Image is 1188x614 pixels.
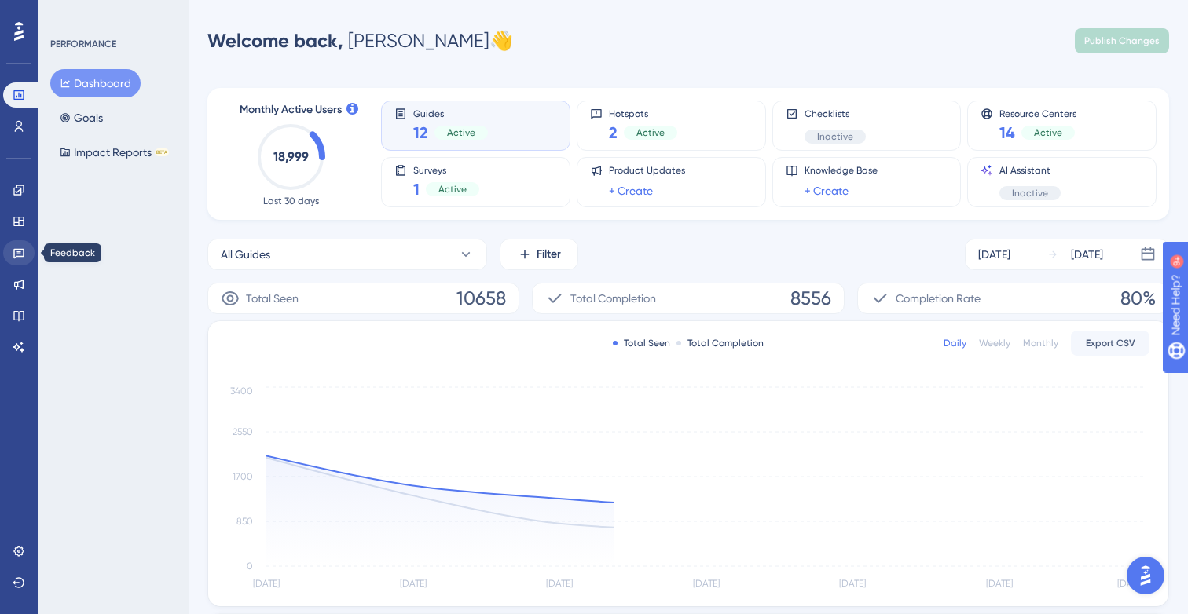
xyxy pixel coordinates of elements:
[1071,331,1149,356] button: Export CSV
[1086,337,1135,349] span: Export CSV
[1012,187,1048,199] span: Inactive
[413,122,428,144] span: 12
[979,337,1010,349] div: Weekly
[236,516,253,527] tspan: 850
[999,164,1061,177] span: AI Assistant
[609,108,677,119] span: Hotspots
[413,108,488,119] span: Guides
[207,28,513,53] div: [PERSON_NAME] 👋
[999,108,1076,119] span: Resource Centers
[805,108,866,120] span: Checklists
[978,245,1010,264] div: [DATE]
[447,126,475,139] span: Active
[155,148,169,156] div: BETA
[944,337,966,349] div: Daily
[693,578,720,589] tspan: [DATE]
[253,578,280,589] tspan: [DATE]
[817,130,853,143] span: Inactive
[676,337,764,349] div: Total Completion
[790,286,831,311] span: 8556
[1071,245,1103,264] div: [DATE]
[609,122,618,144] span: 2
[50,138,178,166] button: Impact ReportsBETA
[413,178,420,200] span: 1
[537,245,561,264] span: Filter
[207,239,487,270] button: All Guides
[456,286,506,311] span: 10658
[986,578,1013,589] tspan: [DATE]
[613,337,670,349] div: Total Seen
[207,29,343,52] span: Welcome back,
[1084,35,1160,47] span: Publish Changes
[233,471,253,482] tspan: 1700
[233,426,253,437] tspan: 2550
[805,181,849,200] a: + Create
[438,183,467,196] span: Active
[273,149,309,164] text: 18,999
[107,8,116,20] div: 9+
[805,164,878,177] span: Knowledge Base
[230,386,253,397] tspan: 3400
[1120,286,1156,311] span: 80%
[636,126,665,139] span: Active
[1023,337,1058,349] div: Monthly
[247,561,253,572] tspan: 0
[50,69,141,97] button: Dashboard
[609,164,685,177] span: Product Updates
[999,122,1015,144] span: 14
[413,164,479,175] span: Surveys
[240,101,342,119] span: Monthly Active Users
[570,289,656,308] span: Total Completion
[400,578,427,589] tspan: [DATE]
[839,578,866,589] tspan: [DATE]
[1122,552,1169,599] iframe: UserGuiding AI Assistant Launcher
[246,289,299,308] span: Total Seen
[263,195,319,207] span: Last 30 days
[546,578,573,589] tspan: [DATE]
[50,38,116,50] div: PERFORMANCE
[500,239,578,270] button: Filter
[609,181,653,200] a: + Create
[37,4,98,23] span: Need Help?
[221,245,270,264] span: All Guides
[1034,126,1062,139] span: Active
[896,289,981,308] span: Completion Rate
[1117,578,1144,589] tspan: [DATE]
[1075,28,1169,53] button: Publish Changes
[50,104,112,132] button: Goals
